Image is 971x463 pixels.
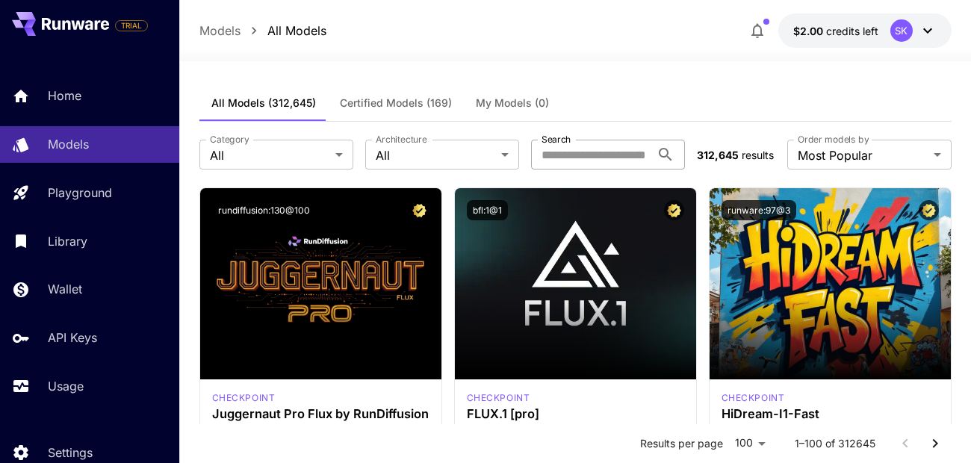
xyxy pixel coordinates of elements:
p: Library [48,232,87,250]
div: SK [890,19,913,42]
button: Go to next page [920,429,950,459]
h3: Juggernaut Pro Flux by RunDiffusion [212,407,429,421]
button: rundiffusion:130@100 [212,200,316,220]
span: Add your payment card to enable full platform functionality. [115,16,148,34]
span: 312,645 [697,149,739,161]
p: 1.0 [467,421,684,435]
p: Wallet [48,280,82,298]
button: $2.00SK [778,13,952,48]
span: results [742,149,774,161]
p: Usage [48,377,84,395]
div: HiDream Fast [722,391,785,405]
h3: HiDream-I1-Fast [722,407,939,421]
p: Home [48,87,81,105]
label: Architecture [376,133,426,146]
button: Certified Model – Vetted for best performance and includes a commercial license. [919,200,939,220]
p: Results per page [640,436,723,451]
div: 100 [729,432,771,454]
span: All [376,146,495,164]
span: All Models (312,645) [211,96,316,110]
a: All Models [267,22,326,40]
p: 1.0.0 [212,421,429,435]
p: Playground [48,184,112,202]
label: Search [542,133,571,146]
a: Models [199,22,241,40]
p: checkpoint [722,391,785,405]
p: checkpoint [212,391,276,405]
div: fluxpro [467,391,530,405]
span: Certified Models (169) [340,96,452,110]
div: $2.00 [793,23,878,39]
p: checkpoint [467,391,530,405]
span: All [210,146,329,164]
p: 1–100 of 312645 [795,436,875,451]
p: Models [48,135,89,153]
label: Order models by [798,133,869,146]
div: FLUX.1 D [212,391,276,405]
button: bfl:1@1 [467,200,508,220]
span: credits left [826,25,878,37]
h3: FLUX.1 [pro] [467,407,684,421]
span: Most Popular [798,146,928,164]
button: Certified Model – Vetted for best performance and includes a commercial license. [664,200,684,220]
span: $2.00 [793,25,826,37]
span: TRIAL [116,20,147,31]
button: Certified Model – Vetted for best performance and includes a commercial license. [409,200,429,220]
label: Category [210,133,249,146]
button: runware:97@3 [722,200,796,220]
span: My Models (0) [476,96,549,110]
p: Settings [48,444,93,462]
nav: breadcrumb [199,22,326,40]
p: API Keys [48,329,97,347]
